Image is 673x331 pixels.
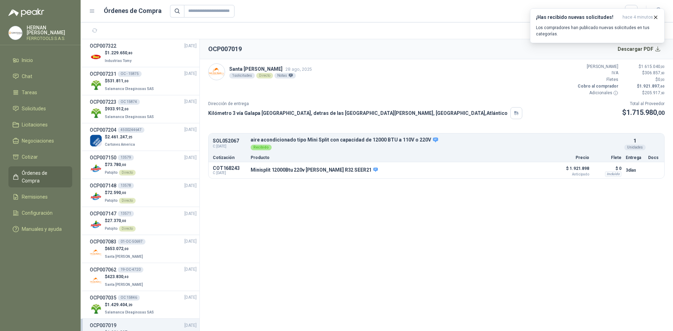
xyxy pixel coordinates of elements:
p: $ [105,134,136,140]
a: OCP007231OC - 15875[DATE] Company Logo$531.811,00Salamanca Oleaginosas SAS [90,70,197,92]
span: 531.811 [107,78,129,83]
span: ,00 [123,79,129,83]
p: Fletes [576,76,618,83]
a: Chat [8,70,72,83]
h3: OCP007083 [90,238,116,246]
span: ,60 [660,91,665,95]
h3: OCP007019 [90,322,116,329]
button: Descargar PDF [614,42,665,56]
span: Santa [PERSON_NAME] [105,255,143,258]
span: Licitaciones [22,121,48,129]
a: OCP00715013579[DATE] Company Logo$73.780,00PatojitoDirecto [90,154,197,176]
span: 423.830 [107,274,129,279]
div: Directo [119,226,136,232]
span: ,00 [657,110,665,116]
p: HERNAN [PERSON_NAME] [27,25,72,35]
h1: Órdenes de Compra [104,6,162,16]
div: Recibido [251,145,272,150]
p: $ [623,90,665,96]
a: OCP00706219-OC-4720[DATE] Company Logo$423.830,40Santa [PERSON_NAME] [90,266,197,288]
span: C: [DATE] [213,144,246,149]
img: Company Logo [90,163,102,175]
p: Cobro al comprador [576,83,618,90]
span: ,00 [123,247,129,251]
span: 28 ago, 2025 [285,67,312,72]
span: [DATE] [184,238,197,245]
span: 1.229.650 [107,50,132,55]
p: Santa [PERSON_NAME] [229,65,312,73]
a: OCP00714713571[DATE] Company Logo$27.370,00PatojitoDirecto [90,210,197,232]
span: ,00 [121,163,126,167]
span: Configuración [22,209,53,217]
p: Total al Proveedor [622,101,665,107]
a: OCP0072044500244647[DATE] Company Logo$2.461.247,25Cartones America [90,126,197,148]
h3: ¡Has recibido nuevas solicitudes! [536,14,620,20]
span: Salamanca Oleaginosas SAS [105,115,154,119]
a: Tareas [8,86,72,99]
p: $ [105,50,133,56]
span: [DATE] [184,98,197,105]
img: Company Logo [90,191,102,203]
div: 1 solicitudes [229,73,255,78]
span: 73.780 [107,162,126,167]
span: ,00 [660,78,665,82]
h2: OCP007019 [208,44,242,54]
p: 3 días [626,166,644,174]
div: Directo [119,170,136,175]
div: Incluido [605,171,621,177]
span: Inicio [22,56,33,64]
div: OC - 15875 [118,71,142,77]
p: COT168243 [213,165,246,171]
img: Company Logo [90,135,102,147]
span: Patojito [105,199,117,202]
p: Los compradores han publicado nuevas solicitudes en tus categorías. [536,25,659,37]
span: [DATE] [184,322,197,329]
p: $ [623,76,665,83]
a: Licitaciones [8,118,72,131]
div: 13571 [118,211,134,216]
p: $ [623,70,665,76]
img: Company Logo [90,51,102,63]
span: Remisiones [22,193,48,201]
img: Company Logo [9,26,22,40]
div: Directo [119,198,136,204]
h3: OCP007062 [90,266,116,274]
span: 0 [658,77,665,82]
span: [DATE] [184,126,197,133]
span: 1.715.980 [626,108,665,117]
p: Entrega [626,156,644,160]
div: OC 15846 [118,295,140,301]
img: Company Logo [90,303,102,315]
span: [DATE] [184,43,197,49]
h3: OCP007035 [90,294,116,302]
div: 13578 [118,183,134,188]
p: $ [622,107,665,118]
span: 1.429.404 [107,302,132,307]
a: Órdenes de Compra [8,166,72,187]
span: 205.917 [645,90,665,95]
div: Unidades [624,145,646,150]
a: OCP007035OC 15846[DATE] Company Logo$1.429.404,20Salamanca Oleaginosas SAS [90,294,197,316]
a: Manuales y ayuda [8,222,72,236]
p: $ [623,83,665,90]
div: OC 15874 [118,99,140,105]
a: Cotizar [8,150,72,164]
p: Cotización [213,156,246,160]
p: 1 [633,137,636,145]
h3: OCP007231 [90,70,116,78]
span: [DATE] [184,182,197,189]
p: $ 1.921.898 [554,164,589,176]
h3: OCP007147 [90,210,116,218]
a: Negociaciones [8,134,72,147]
p: $ [105,246,144,252]
span: Cotizar [22,153,38,161]
div: 13579 [118,155,134,160]
p: $ [105,189,136,196]
div: 4500244647 [118,127,144,133]
span: ,40 [123,275,129,279]
span: Órdenes de Compra [22,169,66,185]
span: 306.857 [645,70,665,75]
span: 653.072 [107,246,129,251]
span: Patojito [105,227,117,230]
p: Adicionales [576,90,618,96]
